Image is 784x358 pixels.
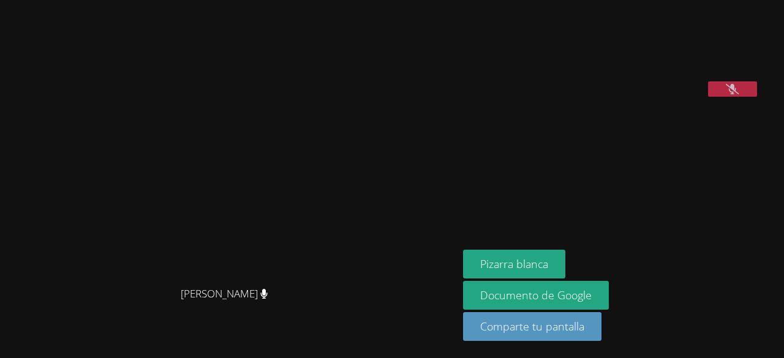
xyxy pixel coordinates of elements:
button: Comparte tu pantalla [463,312,601,341]
font: Comparte tu pantalla [480,319,584,334]
a: Documento de Google [463,281,609,310]
font: [PERSON_NAME] [181,286,258,300]
font: Pizarra blanca [480,256,548,271]
button: Pizarra blanca [463,250,565,278]
font: Documento de Google [480,288,592,302]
